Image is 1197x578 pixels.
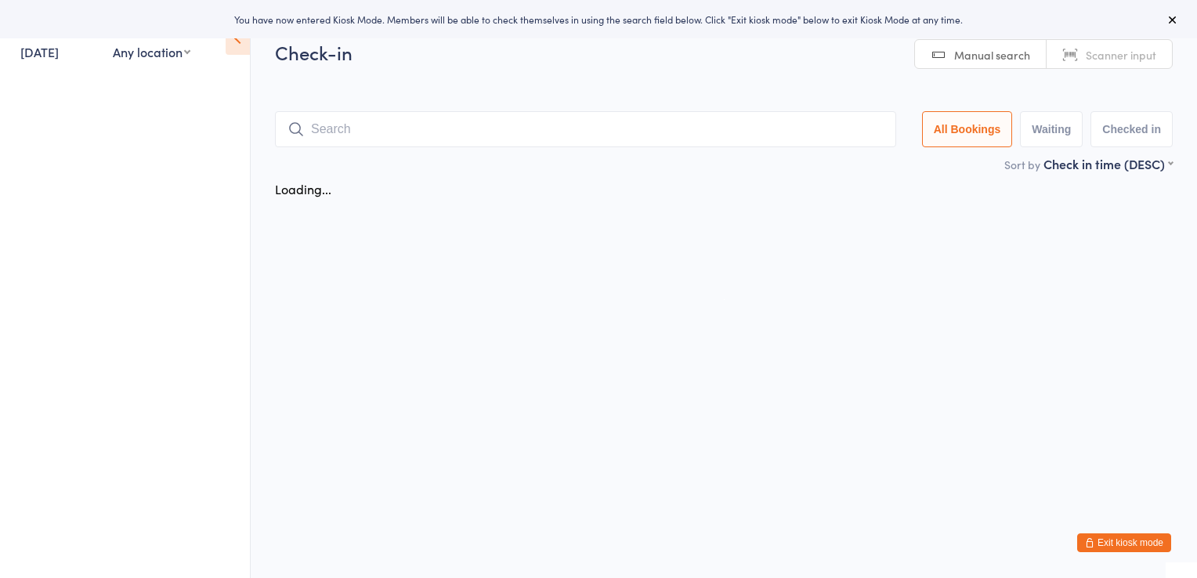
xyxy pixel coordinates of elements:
button: All Bookings [922,111,1013,147]
label: Sort by [1004,157,1040,172]
button: Exit kiosk mode [1077,533,1171,552]
h2: Check-in [275,39,1173,65]
div: Check in time (DESC) [1043,155,1173,172]
span: Scanner input [1086,47,1156,63]
button: Waiting [1020,111,1083,147]
input: Search [275,111,896,147]
a: [DATE] [20,43,59,60]
button: Checked in [1090,111,1173,147]
div: Any location [113,43,190,60]
div: Loading... [275,180,331,197]
div: You have now entered Kiosk Mode. Members will be able to check themselves in using the search fie... [25,13,1172,26]
span: Manual search [954,47,1030,63]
